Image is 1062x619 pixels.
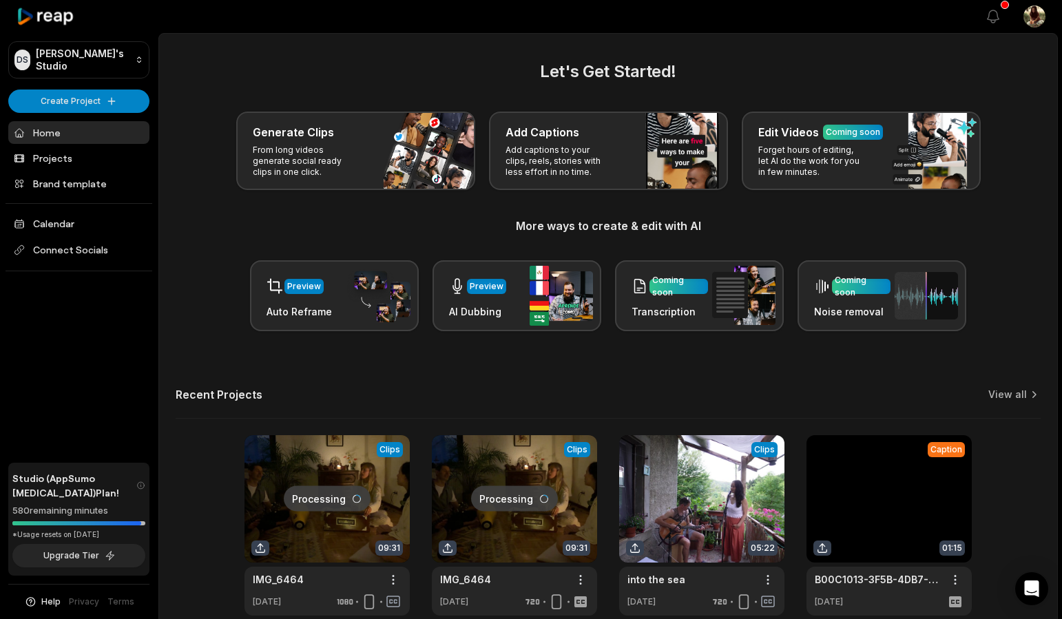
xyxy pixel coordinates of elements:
[12,504,145,518] div: 580 remaining minutes
[440,572,491,587] a: IMG_6464
[814,304,891,319] h3: Noise removal
[14,50,30,70] div: DS
[895,272,958,319] img: noise_removal.png
[712,266,775,325] img: transcription.png
[449,304,506,319] h3: AI Dubbing
[347,269,410,323] img: auto_reframe.png
[758,124,819,140] h3: Edit Videos
[267,304,332,319] h3: Auto Reframe
[652,274,705,299] div: Coming soon
[176,218,1041,234] h3: More ways to create & edit with AI
[8,238,149,262] span: Connect Socials
[506,145,612,178] p: Add captions to your clips, reels, stories with less effort in no time.
[1015,572,1048,605] div: Open Intercom Messenger
[8,212,149,235] a: Calendar
[530,266,593,326] img: ai_dubbing.png
[470,280,503,293] div: Preview
[632,304,708,319] h3: Transcription
[253,145,360,178] p: From long videos generate social ready clips in one click.
[8,121,149,144] a: Home
[506,124,579,140] h3: Add Captions
[758,145,865,178] p: Forget hours of editing, let AI do the work for you in few minutes.
[41,596,61,608] span: Help
[835,274,888,299] div: Coming soon
[12,471,136,500] span: Studio (AppSumo [MEDICAL_DATA]) Plan!
[12,529,145,540] div: *Usage resets on [DATE]
[69,596,99,608] a: Privacy
[176,388,262,401] h2: Recent Projects
[107,596,134,608] a: Terms
[988,388,1027,401] a: View all
[8,147,149,169] a: Projects
[36,48,129,72] p: [PERSON_NAME]'s Studio
[253,572,304,587] a: IMG_6464
[24,596,61,608] button: Help
[176,59,1041,84] h2: Let's Get Started!
[287,280,321,293] div: Preview
[815,572,941,587] a: B00C1013-3F5B-4DB7-B951-29AF5400733A
[8,90,149,113] button: Create Project
[8,172,149,195] a: Brand template
[627,572,685,587] a: into the sea
[253,124,334,140] h3: Generate Clips
[12,544,145,567] button: Upgrade Tier
[826,126,880,138] div: Coming soon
